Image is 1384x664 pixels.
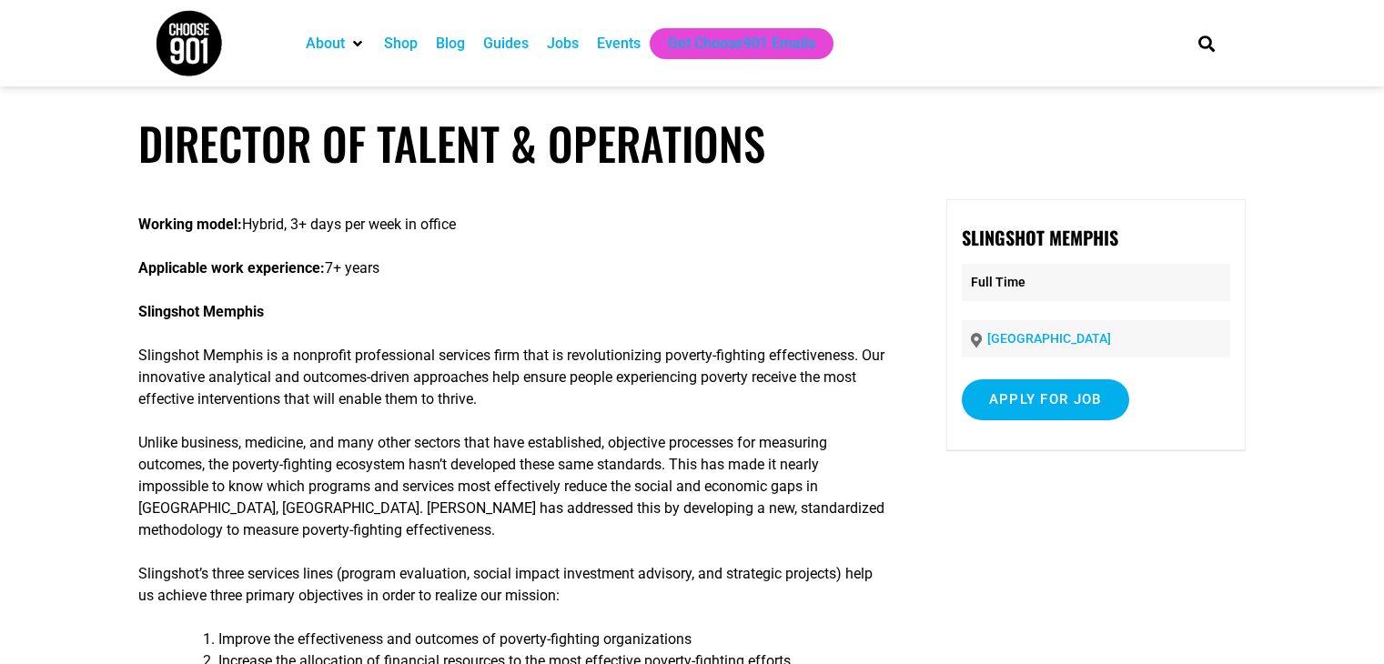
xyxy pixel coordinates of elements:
a: Blog [436,33,465,55]
a: Events [597,33,641,55]
a: Shop [384,33,418,55]
li: Improve the effectiveness and outcomes of poverty-fighting organizations [218,629,891,650]
strong: Slingshot Memphis [138,303,264,320]
p: 7+ years [138,257,891,279]
p: Unlike business, medicine, and many other sectors that have established, objective processes for ... [138,432,891,541]
div: Search [1191,28,1221,58]
a: Jobs [547,33,579,55]
a: About [306,33,345,55]
p: Slingshot Memphis is a nonprofit professional services firm that is revolutionizing poverty-fight... [138,345,891,410]
a: Guides [483,33,529,55]
strong: Working model: [138,216,242,233]
a: Get Choose901 Emails [668,33,815,55]
nav: Main nav [297,28,1167,59]
strong: Slingshot Memphis [962,224,1118,251]
input: Apply for job [962,379,1129,420]
p: Full Time [962,264,1230,301]
a: [GEOGRAPHIC_DATA] [987,331,1111,346]
h1: Director of Talent & Operations [138,116,1246,170]
div: About [297,28,375,59]
p: Hybrid, 3+ days per week in office [138,214,891,236]
p: Slingshot’s three services lines (program evaluation, social impact investment advisory, and stra... [138,563,891,607]
strong: Applicable work experience: [138,259,325,277]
